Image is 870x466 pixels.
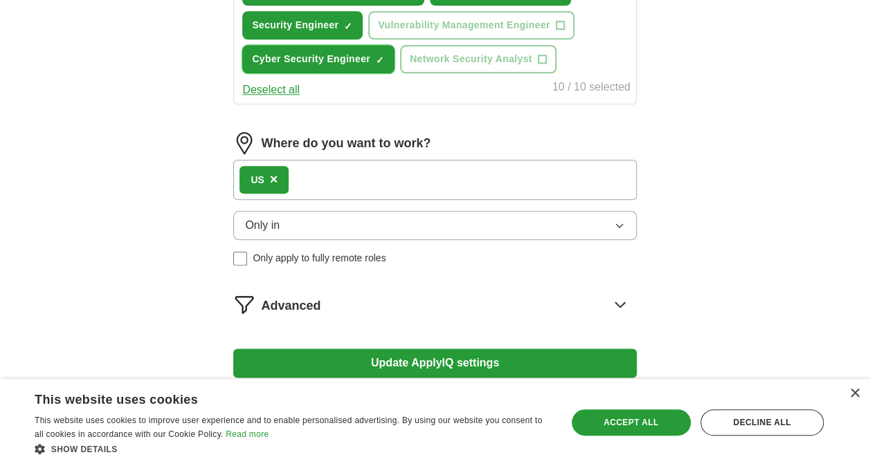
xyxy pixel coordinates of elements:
[252,18,338,32] span: Security Engineer
[410,52,532,66] span: Network Security Analyst
[233,348,636,378] button: Update ApplyIQ settings
[51,445,118,454] span: Show details
[849,389,860,399] div: Close
[261,134,431,153] label: Where do you want to work?
[242,45,395,73] button: Cyber Security Engineer✓
[242,82,300,98] button: Deselect all
[344,21,352,32] span: ✓
[572,409,691,436] div: Accept all
[242,11,363,39] button: Security Engineer✓
[233,252,247,265] input: Only apply to fully remote roles
[253,251,386,265] span: Only apply to fully remote roles
[400,45,556,73] button: Network Security Analyst
[233,211,636,240] button: Only in
[376,55,384,66] span: ✓
[251,173,264,187] div: US
[226,429,269,439] a: Read more, opens a new window
[245,217,280,234] span: Only in
[35,442,551,456] div: Show details
[700,409,824,436] div: Decline all
[378,18,550,32] span: Vulnerability Management Engineer
[252,52,370,66] span: Cyber Security Engineer
[270,169,278,190] button: ×
[261,297,320,315] span: Advanced
[233,293,255,315] img: filter
[552,79,631,98] div: 10 / 10 selected
[35,416,542,439] span: This website uses cookies to improve user experience and to enable personalised advertising. By u...
[35,387,516,408] div: This website uses cookies
[270,171,278,187] span: ×
[233,132,255,154] img: location.png
[368,11,574,39] button: Vulnerability Management Engineer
